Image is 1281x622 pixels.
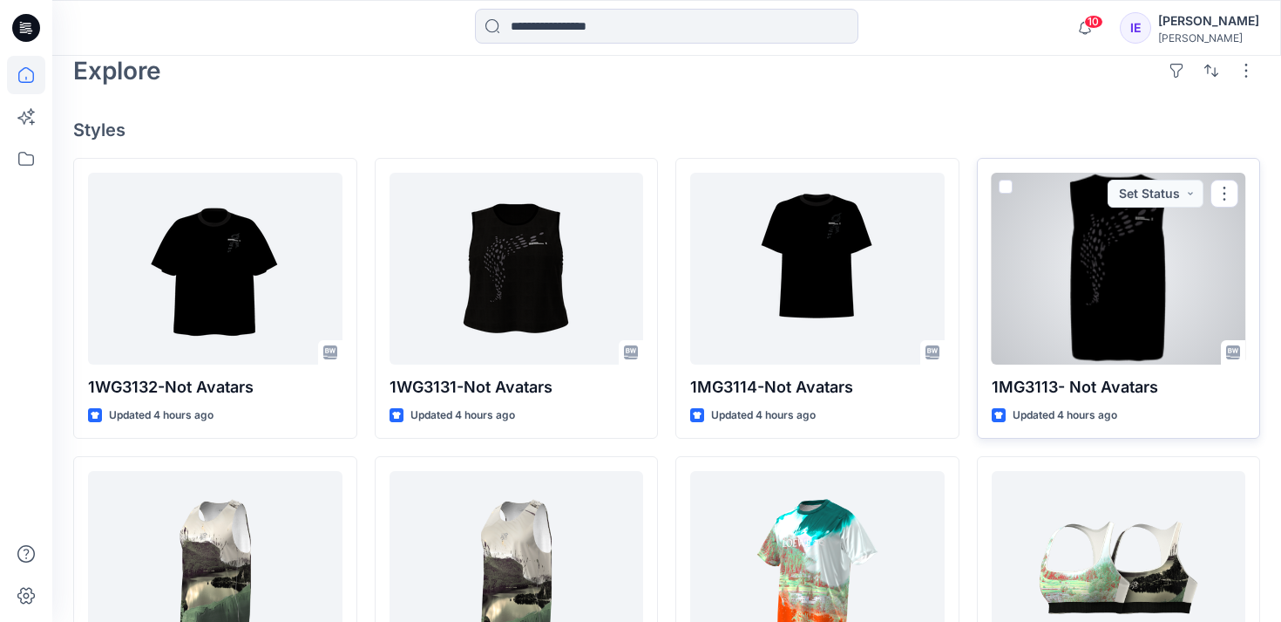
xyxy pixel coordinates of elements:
[992,173,1246,365] a: 1MG3113- Not Avatars
[1120,12,1151,44] div: IE
[1158,31,1259,44] div: [PERSON_NAME]
[711,407,816,425] p: Updated 4 hours ago
[73,57,161,85] h2: Explore
[410,407,515,425] p: Updated 4 hours ago
[88,173,342,365] a: 1WG3132-Not Avatars
[690,375,945,400] p: 1MG3114-Not Avatars
[390,173,644,365] a: 1WG3131-Not Avatars
[1084,15,1103,29] span: 10
[1158,10,1259,31] div: [PERSON_NAME]
[109,407,213,425] p: Updated 4 hours ago
[690,173,945,365] a: 1MG3114-Not Avatars
[390,375,644,400] p: 1WG3131-Not Avatars
[992,375,1246,400] p: 1MG3113- Not Avatars
[73,120,1260,140] h4: Styles
[1013,407,1117,425] p: Updated 4 hours ago
[88,375,342,400] p: 1WG3132-Not Avatars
